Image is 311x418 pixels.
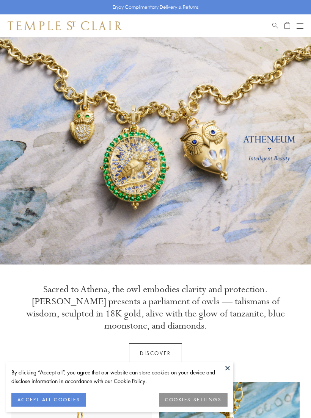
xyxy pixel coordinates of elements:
[272,21,278,30] a: Search
[11,393,86,407] button: ACCEPT ALL COOKIES
[113,3,199,11] p: Enjoy Complimentary Delivery & Returns
[159,393,228,407] button: COOKIES SETTINGS
[284,21,290,30] a: Open Shopping Bag
[11,368,228,385] div: By clicking “Accept all”, you agree that our website can store cookies on your device and disclos...
[297,21,303,30] button: Open navigation
[8,21,122,30] img: Temple St. Clair
[129,343,182,363] a: Discover
[23,283,288,332] p: Sacred to Athena, the owl embodies clarity and protection. [PERSON_NAME] presents a parliament of...
[273,382,303,410] iframe: Gorgias live chat messenger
